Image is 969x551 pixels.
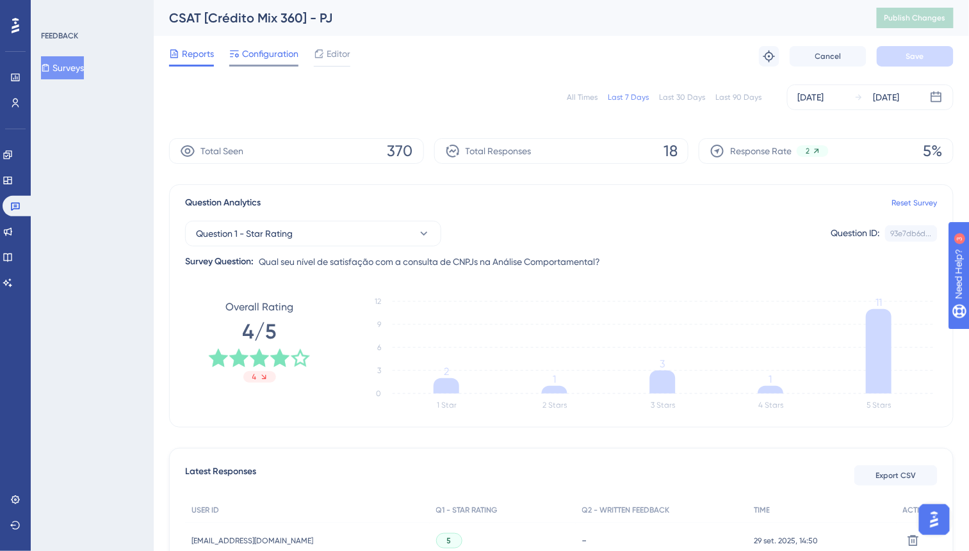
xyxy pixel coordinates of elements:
span: 29 set. 2025, 14:50 [754,536,818,546]
text: 2 Stars [542,401,567,410]
span: 5 [447,536,452,546]
text: 3 Stars [651,401,675,410]
a: Reset Survey [892,198,938,208]
span: ACTION [903,505,931,515]
div: [DATE] [874,90,900,105]
button: Export CSV [854,465,938,486]
span: 4 [252,372,257,382]
text: 4 Stars [758,401,783,410]
div: CSAT [Crédito Mix 360] - PJ [169,9,845,27]
span: 5% [924,141,943,161]
span: 370 [387,141,413,161]
tspan: 9 [377,320,381,329]
tspan: 0 [376,389,381,398]
div: Last 90 Days [715,92,761,102]
span: TIME [754,505,770,515]
span: Q2 - WRITTEN FEEDBACK [582,505,670,515]
span: Publish Changes [884,13,946,23]
span: 4/5 [243,317,277,346]
button: Save [877,46,954,67]
tspan: 3 [377,366,381,375]
span: 2 [806,146,810,156]
span: Reports [182,46,214,61]
span: Total Responses [466,143,532,159]
iframe: UserGuiding AI Assistant Launcher [915,500,954,539]
tspan: 11 [875,296,882,308]
button: Question 1 - Star Rating [185,221,441,246]
div: FEEDBACK [41,31,78,41]
span: Question Analytics [185,195,261,211]
tspan: 1 [769,373,772,385]
tspan: 12 [375,297,381,306]
span: [EMAIL_ADDRESS][DOMAIN_NAME] [191,536,313,546]
tspan: 3 [660,358,665,370]
div: Last 30 Days [659,92,705,102]
text: 5 Stars [867,401,892,410]
div: [DATE] [798,90,824,105]
div: Last 7 Days [608,92,649,102]
span: Cancel [815,51,842,61]
span: Need Help? [30,3,80,19]
span: Configuration [242,46,298,61]
div: Survey Question: [185,254,254,269]
tspan: 6 [377,343,381,352]
span: Editor [327,46,350,61]
button: Publish Changes [877,8,954,28]
span: Overall Rating [225,299,293,315]
span: Total Seen [200,143,243,159]
text: 1 Star [437,401,457,410]
span: Qual seu nível de satisfação com a consulta de CNPJs na Análise Comportamental? [259,254,600,269]
span: Question 1 - Star Rating [196,226,293,241]
span: Latest Responses [185,464,256,487]
div: - [582,534,742,547]
div: 93e7db6d... [891,228,932,239]
button: Surveys [41,56,84,79]
span: Response Rate [730,143,792,159]
tspan: 1 [553,373,556,385]
div: Question ID: [831,225,880,242]
span: Q1 - STAR RATING [436,505,498,515]
div: 3 [89,6,93,17]
div: All Times [567,92,598,102]
span: 18 [664,141,678,161]
button: Cancel [790,46,867,67]
span: Save [906,51,924,61]
span: Export CSV [876,470,916,481]
span: USER ID [191,505,219,515]
tspan: 2 [444,365,449,378]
